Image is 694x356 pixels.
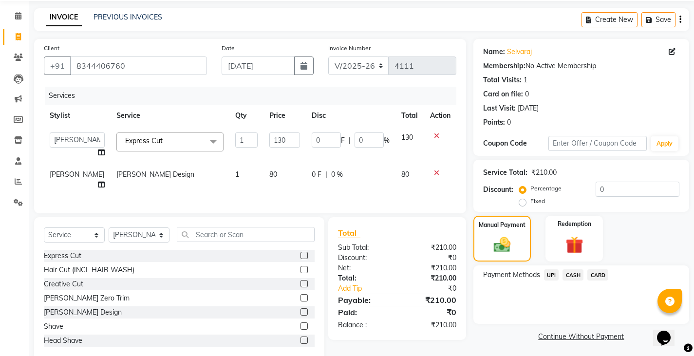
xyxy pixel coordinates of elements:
[397,306,463,318] div: ₹0
[397,253,463,263] div: ₹0
[581,12,638,27] button: Create New
[488,235,516,255] img: _cash.svg
[560,234,589,256] img: _gift.svg
[563,269,583,281] span: CASH
[483,168,527,178] div: Service Total:
[653,317,684,346] iframe: chat widget
[558,220,591,228] label: Redemption
[44,279,83,289] div: Creative Cut
[50,170,104,179] span: [PERSON_NAME]
[306,105,395,127] th: Disc
[325,169,327,180] span: |
[507,47,532,57] a: Selvaraj
[483,117,505,128] div: Points:
[44,321,63,332] div: Shave
[331,273,397,283] div: Total:
[507,117,511,128] div: 0
[483,103,516,113] div: Last Visit:
[641,12,675,27] button: Save
[229,105,263,127] th: Qty
[531,168,557,178] div: ₹210.00
[44,44,59,53] label: Client
[116,170,194,179] span: [PERSON_NAME] Design
[44,251,81,261] div: Express Cut
[397,320,463,330] div: ₹210.00
[163,136,167,145] a: x
[349,135,351,146] span: |
[548,136,647,151] input: Enter Offer / Coupon Code
[384,135,390,146] span: %
[46,9,82,26] a: INVOICE
[312,169,321,180] span: 0 F
[331,243,397,253] div: Sub Total:
[338,228,360,238] span: Total
[331,169,343,180] span: 0 %
[518,103,539,113] div: [DATE]
[341,135,345,146] span: F
[587,269,608,281] span: CARD
[235,170,239,179] span: 1
[525,89,529,99] div: 0
[483,61,679,71] div: No Active Membership
[479,221,525,229] label: Manual Payment
[263,105,306,127] th: Price
[222,44,235,53] label: Date
[331,294,397,306] div: Payable:
[111,105,229,127] th: Service
[177,227,315,242] input: Search or Scan
[331,320,397,330] div: Balance :
[397,243,463,253] div: ₹210.00
[483,89,523,99] div: Card on file:
[483,47,505,57] div: Name:
[651,136,678,151] button: Apply
[483,75,522,85] div: Total Visits:
[408,283,464,294] div: ₹0
[397,273,463,283] div: ₹210.00
[483,270,540,280] span: Payment Methods
[397,263,463,273] div: ₹210.00
[44,265,134,275] div: Hair Cut (INCL HAIR WASH)
[524,75,527,85] div: 1
[44,307,122,318] div: [PERSON_NAME] Design
[45,87,464,105] div: Services
[395,105,424,127] th: Total
[483,61,525,71] div: Membership:
[328,44,371,53] label: Invoice Number
[44,105,111,127] th: Stylist
[424,105,456,127] th: Action
[530,197,545,206] label: Fixed
[331,263,397,273] div: Net:
[70,56,207,75] input: Search by Name/Mobile/Email/Code
[269,170,277,179] span: 80
[475,332,687,342] a: Continue Without Payment
[94,13,162,21] a: PREVIOUS INVOICES
[44,56,71,75] button: +91
[483,185,513,195] div: Discount:
[331,253,397,263] div: Discount:
[125,136,163,145] span: Express Cut
[44,293,130,303] div: [PERSON_NAME] Zero Trim
[530,184,562,193] label: Percentage
[401,170,409,179] span: 80
[544,269,559,281] span: UPI
[397,294,463,306] div: ₹210.00
[483,138,548,149] div: Coupon Code
[44,336,82,346] div: Head Shave
[331,283,408,294] a: Add Tip
[331,306,397,318] div: Paid:
[401,133,413,142] span: 130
